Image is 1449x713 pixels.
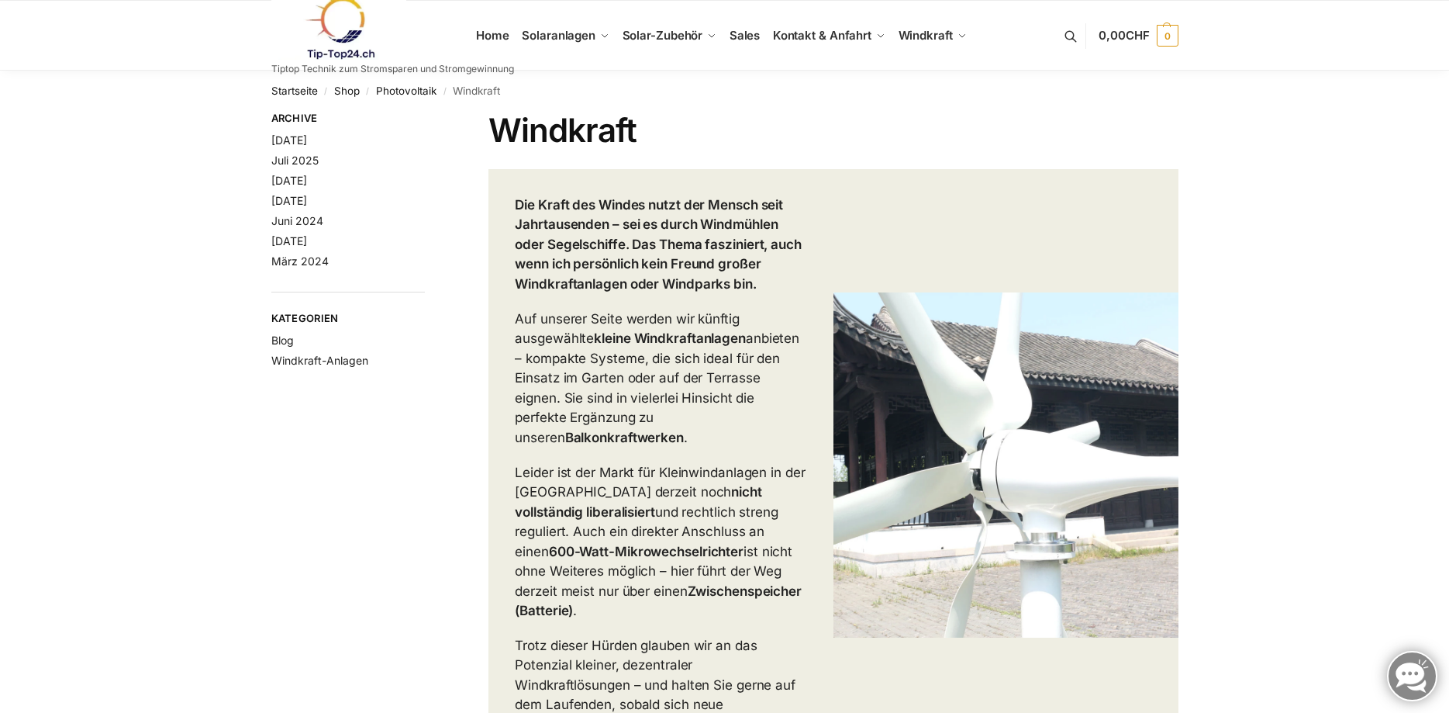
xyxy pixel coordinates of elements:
p: Leider ist der Markt für Kleinwindanlagen in der [GEOGRAPHIC_DATA] derzeit noch und rechtlich str... [515,463,807,621]
span: / [360,85,376,98]
a: [DATE] [271,234,307,247]
span: / [318,85,334,98]
a: Solaranlagen [516,1,616,71]
span: Kategorien [271,311,426,327]
a: Sales [723,1,766,71]
strong: Zwischenspeicher (Batterie) [515,583,802,619]
strong: Die Kraft des Windes nutzt der Mensch seit Jahrtausenden – sei es durch Windmühlen oder Segelschi... [515,197,802,292]
h1: Windkraft [488,111,1178,150]
p: Tiptop Technik zum Stromsparen und Stromgewinnung [271,64,514,74]
span: 0,00 [1099,28,1149,43]
nav: Breadcrumb [271,71,1178,111]
a: März 2024 [271,254,329,268]
strong: Balkonkraftwerken [565,430,684,445]
span: Windkraft [899,28,953,43]
a: [DATE] [271,174,307,187]
strong: 600-Watt-Mikrowechselrichter [549,544,743,559]
a: Windkraft-Anlagen [271,354,368,367]
img: Mini Wind Turbine [833,292,1178,638]
a: Juli 2025 [271,154,319,167]
a: Juni 2024 [271,214,323,227]
span: Solaranlagen [522,28,595,43]
a: [DATE] [271,133,307,147]
a: Blog [271,334,294,347]
span: / [436,85,453,98]
span: Archive [271,111,426,126]
button: Close filters [425,112,434,129]
a: Kontakt & Anfahrt [766,1,892,71]
span: Solar-Zubehör [623,28,703,43]
strong: nicht vollständig liberalisiert [515,484,762,520]
a: Windkraft [892,1,973,71]
p: Auf unserer Seite werden wir künftig ausgewählte anbieten – kompakte Systeme, die sich ideal für ... [515,310,807,448]
a: 0,00CHF 0 [1099,12,1178,59]
span: Sales [730,28,761,43]
span: 0 [1157,25,1178,47]
a: Photovoltaik [376,85,436,97]
a: Shop [334,85,360,97]
span: Kontakt & Anfahrt [773,28,871,43]
a: [DATE] [271,194,307,207]
span: CHF [1126,28,1150,43]
strong: kleine Windkraftanlagen [594,331,746,346]
a: Startseite [271,85,318,97]
a: Solar-Zubehör [616,1,723,71]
